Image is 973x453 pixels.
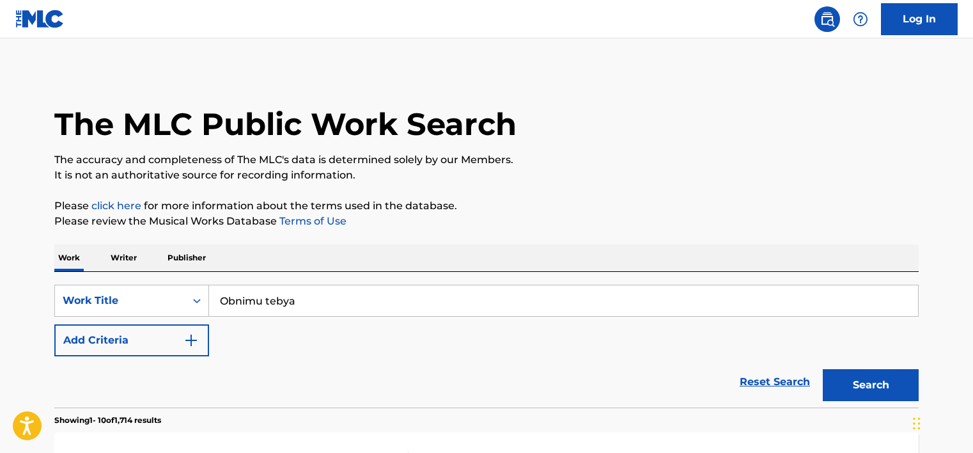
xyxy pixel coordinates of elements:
img: MLC Logo [15,10,65,28]
p: It is not an authoritative source for recording information. [54,168,919,183]
p: Please for more information about the terms used in the database. [54,198,919,214]
iframe: Chat Widget [909,392,973,453]
div: Help [848,6,873,32]
img: search [820,12,835,27]
a: click here [91,200,141,212]
button: Search [823,369,919,401]
p: Work [54,244,84,271]
a: Reset Search [733,368,816,396]
p: Showing 1 - 10 of 1,714 results [54,415,161,426]
a: Public Search [814,6,840,32]
div: চ্যাট উইজেট [909,392,973,453]
img: help [853,12,868,27]
p: Publisher [164,244,210,271]
p: The accuracy and completeness of The MLC's data is determined solely by our Members. [54,152,919,168]
form: Search Form [54,285,919,408]
img: 9d2ae6d4665cec9f34b9.svg [183,333,199,348]
p: Please review the Musical Works Database [54,214,919,229]
h1: The MLC Public Work Search [54,105,517,143]
p: Writer [107,244,141,271]
a: Terms of Use [277,215,346,227]
div: Work Title [63,293,178,308]
a: Log In [881,3,958,35]
div: টেনে আনুন [913,404,921,443]
button: Add Criteria [54,324,209,356]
